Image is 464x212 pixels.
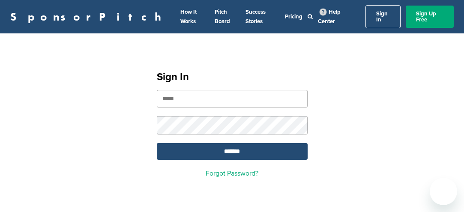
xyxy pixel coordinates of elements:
iframe: Button to launch messaging window [430,178,457,205]
a: Success Stories [245,9,266,25]
a: Sign In [365,5,401,28]
h1: Sign In [157,69,308,85]
a: SponsorPitch [10,11,167,22]
a: Pricing [285,13,302,20]
a: Forgot Password? [206,169,258,178]
a: Help Center [318,7,341,27]
a: Pitch Board [215,9,230,25]
a: Sign Up Free [406,6,454,28]
a: How It Works [180,9,197,25]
